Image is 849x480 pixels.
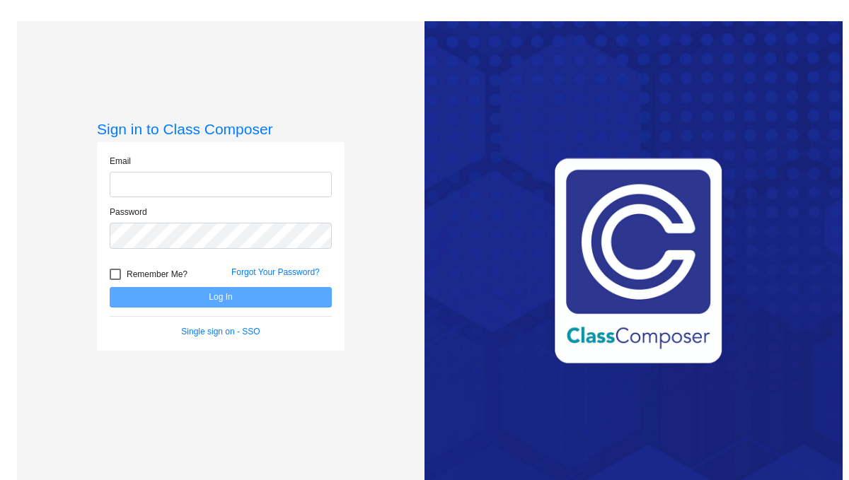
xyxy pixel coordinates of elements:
[231,267,320,277] a: Forgot Your Password?
[110,287,332,308] button: Log In
[110,155,131,168] label: Email
[127,266,187,283] span: Remember Me?
[110,206,147,218] label: Password
[97,120,345,138] h3: Sign in to Class Composer
[181,327,260,336] a: Single sign on - SSO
